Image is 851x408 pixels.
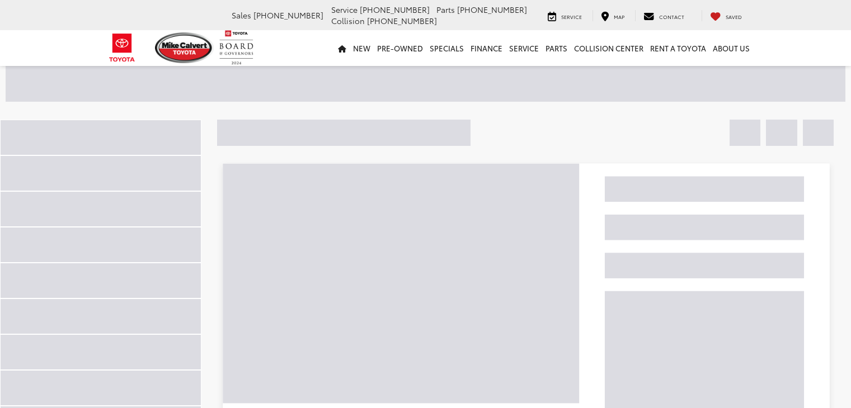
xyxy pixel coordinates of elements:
[155,32,214,63] img: Mike Calvert Toyota
[436,4,455,15] span: Parts
[614,13,624,20] span: Map
[506,30,542,66] a: Service
[253,10,323,21] span: [PHONE_NUMBER]
[331,15,365,26] span: Collision
[647,30,709,66] a: Rent a Toyota
[709,30,753,66] a: About Us
[335,30,350,66] a: Home
[367,15,437,26] span: [PHONE_NUMBER]
[350,30,374,66] a: New
[539,10,590,21] a: Service
[659,13,684,20] span: Contact
[635,10,693,21] a: Contact
[593,10,633,21] a: Map
[561,13,582,20] span: Service
[726,13,742,20] span: Saved
[232,10,251,21] span: Sales
[702,10,750,21] a: My Saved Vehicles
[374,30,426,66] a: Pre-Owned
[457,4,527,15] span: [PHONE_NUMBER]
[542,30,571,66] a: Parts
[571,30,647,66] a: Collision Center
[467,30,506,66] a: Finance
[331,4,358,15] span: Service
[101,30,143,66] img: Toyota
[360,4,430,15] span: [PHONE_NUMBER]
[426,30,467,66] a: Specials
